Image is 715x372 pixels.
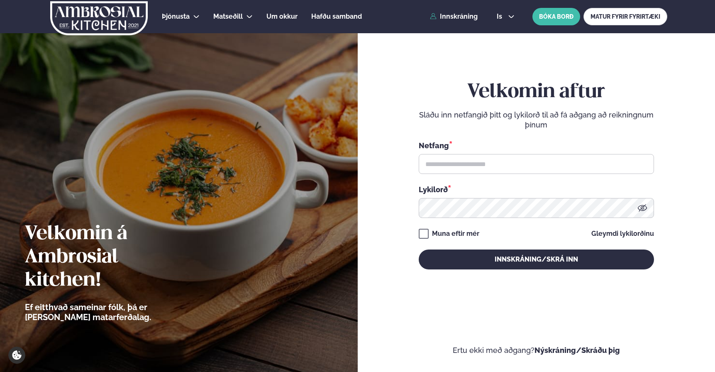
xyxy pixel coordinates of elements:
a: Nýskráning/Skráðu þig [534,346,620,355]
a: MATUR FYRIR FYRIRTÆKI [583,8,667,25]
p: Sláðu inn netfangið þitt og lykilorð til að fá aðgang að reikningnum þínum [419,110,654,130]
button: is [490,13,521,20]
img: logo [49,1,149,35]
div: Lykilorð [419,184,654,195]
a: Matseðill [213,12,243,22]
div: Netfang [419,140,654,151]
a: Hafðu samband [311,12,362,22]
h2: Velkomin aftur [419,81,654,104]
p: Ertu ekki með aðgang? [383,345,691,355]
span: is [497,13,505,20]
span: Þjónusta [162,12,190,20]
span: Um okkur [266,12,298,20]
h2: Velkomin á Ambrosial kitchen! [25,223,197,292]
button: BÓKA BORÐ [532,8,580,25]
span: Matseðill [213,12,243,20]
a: Gleymdi lykilorðinu [591,230,654,237]
a: Innskráning [430,13,478,20]
a: Um okkur [266,12,298,22]
p: Ef eitthvað sameinar fólk, þá er [PERSON_NAME] matarferðalag. [25,302,197,322]
a: Cookie settings [8,347,25,364]
span: Hafðu samband [311,12,362,20]
button: Innskráning/Skrá inn [419,250,654,269]
a: Þjónusta [162,12,190,22]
